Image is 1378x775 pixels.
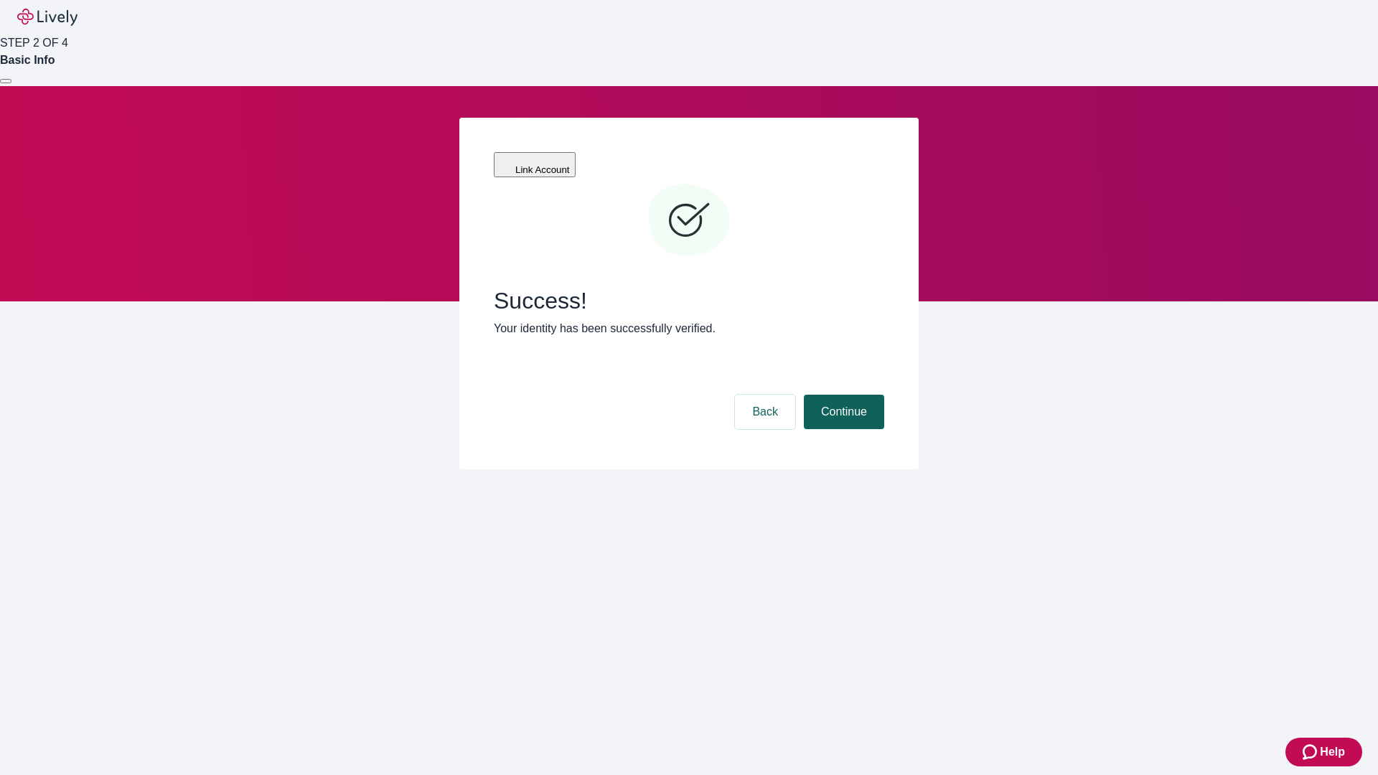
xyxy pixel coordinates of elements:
button: Zendesk support iconHelp [1285,738,1362,766]
button: Continue [804,395,884,429]
img: Lively [17,9,78,26]
svg: Zendesk support icon [1303,743,1320,761]
span: Success! [494,287,884,314]
button: Back [735,395,795,429]
button: Link Account [494,152,576,177]
span: Help [1320,743,1345,761]
p: Your identity has been successfully verified. [494,320,884,337]
svg: Checkmark icon [646,178,732,264]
